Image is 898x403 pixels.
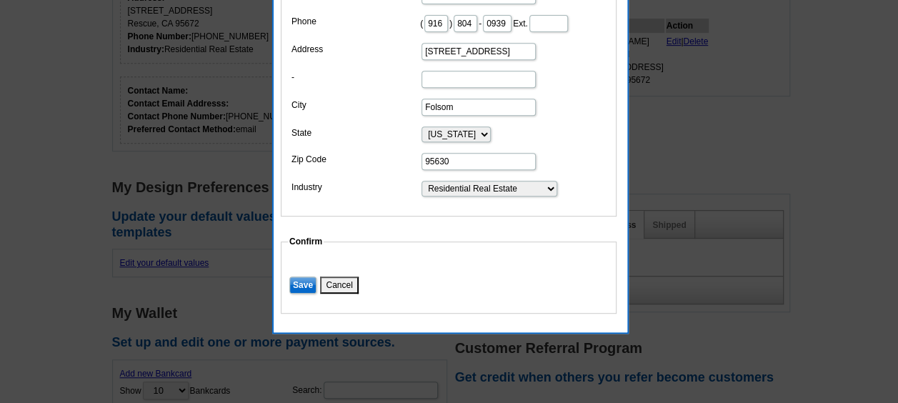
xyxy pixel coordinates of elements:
[291,153,420,166] label: Zip Code
[612,71,898,403] iframe: LiveChat chat widget
[288,235,324,248] legend: Confirm
[291,181,420,194] label: Industry
[320,277,358,294] button: Cancel
[291,71,420,84] label: -
[291,15,420,28] label: Phone
[288,11,609,34] dd: ( ) - Ext.
[291,126,420,139] label: State
[291,43,420,56] label: Address
[289,277,316,294] input: Save
[291,99,420,111] label: City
